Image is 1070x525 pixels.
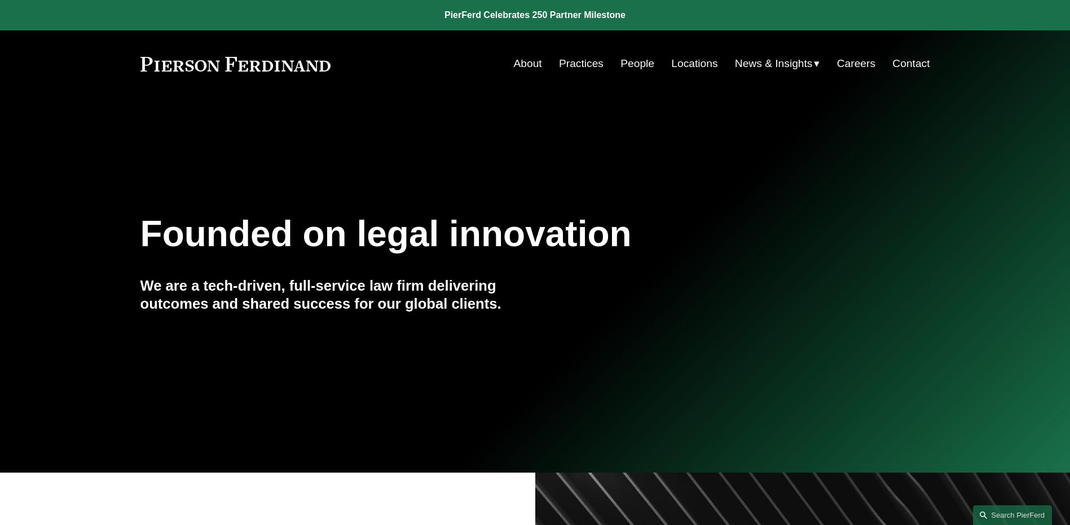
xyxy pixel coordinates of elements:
span: News & Insights [735,54,813,74]
a: folder dropdown [735,53,820,74]
a: Careers [837,53,875,74]
a: Practices [559,53,604,74]
a: Search this site [973,505,1052,525]
a: About [514,53,542,74]
a: Locations [671,53,717,74]
h1: Founded on legal innovation [140,213,799,255]
h4: We are a tech-driven, full-service law firm delivering outcomes and shared success for our global... [140,277,535,313]
a: People [620,53,654,74]
a: Contact [892,53,930,74]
